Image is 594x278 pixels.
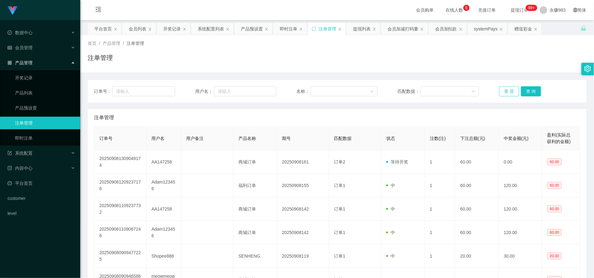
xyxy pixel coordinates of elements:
i: 图标: close [373,27,376,31]
i: 图标: table [8,45,12,50]
span: 会员管理 [8,45,33,50]
span: 注单管理 [94,114,114,121]
i: 图标: close [338,27,342,31]
div: 赠送彩金 [514,23,532,35]
i: 图标: close [499,27,503,31]
td: 1 [425,244,455,268]
td: 202509080909477225 [94,244,147,268]
div: 会员加扣款 [435,23,457,35]
div: 平台首页 [94,23,112,35]
span: 盈利(实际总获利的金额) [547,132,571,144]
td: Adam123456 [147,221,181,244]
span: 名称： [297,88,310,95]
td: 60.00 [455,174,499,197]
td: 20250908142 [277,197,329,221]
span: 期号 [282,136,291,141]
span: 订单1 [334,183,346,188]
span: 系统配置 [8,151,33,156]
td: 商城订单 [233,221,277,244]
span: 注单管理 [127,41,144,46]
span: 内容中心 [8,166,33,171]
p: 5 [465,5,467,11]
a: customer [8,192,75,205]
span: 等待开奖 [386,159,408,164]
i: 图标: close [226,27,230,31]
sup: 5 [463,5,470,11]
td: 202509081309049174 [94,150,147,174]
div: 系统配置列表 [198,23,224,35]
span: 提现订单 [508,8,532,12]
span: 中 [386,183,395,188]
span: 20.00 [547,253,562,259]
td: 1 [425,197,455,221]
span: 匹配数据： [398,88,420,95]
i: 图标: close [459,27,463,31]
span: 用户名： [195,88,214,95]
td: 60.00 [455,150,499,174]
td: Shopee888 [147,244,181,268]
span: 订单1 [334,254,346,259]
i: 图标: global [573,8,578,12]
div: 会员加减打码量 [388,23,418,35]
td: 1 [425,150,455,174]
h1: 注单管理 [88,53,113,62]
span: 产品名称 [238,136,256,141]
img: logo.9652507e.png [8,6,18,15]
div: 开奖记录 [163,23,181,35]
i: 图标: appstore-o [8,61,12,65]
td: AA147258 [147,197,181,221]
i: 图标: close [265,27,268,31]
span: 60.00 [547,206,562,212]
button: 重 置 [499,86,519,96]
i: 图标: close [299,27,303,31]
div: systemPays [474,23,498,35]
div: 提现列表 [353,23,371,35]
td: 120.00 [499,197,542,221]
i: 图标: close [534,27,538,31]
span: 首页 [88,41,96,46]
span: 下注总额(元) [460,136,485,141]
span: 中奖金额(元) [504,136,529,141]
span: 60.00 [547,158,562,165]
span: 产品管理 [103,41,120,46]
span: 订单号 [99,136,112,141]
span: 注数(注) [430,136,446,141]
div: 注单管理 [319,23,336,35]
span: 订单1 [334,230,346,235]
a: 产品列表 [15,87,75,99]
td: 120.00 [499,221,542,244]
a: 即时注单 [15,132,75,144]
span: 订单2 [334,159,346,164]
td: 202509081109087246 [94,221,147,244]
td: 202509081109237732 [94,197,147,221]
span: 匹配数据 [334,136,352,141]
i: 图标: form [8,151,12,155]
a: 图标: dashboard平台首页 [8,177,75,190]
span: / [123,41,124,46]
i: 图标: close [420,27,424,31]
td: 20250908142 [277,221,329,244]
a: level [8,207,75,220]
td: 福利订单 [233,174,277,197]
span: 用户名 [152,136,165,141]
span: 在线人数 [443,8,466,12]
span: 数据中心 [8,30,33,35]
a: 注单管理 [15,117,75,129]
div: 即时注单 [280,23,297,35]
td: 商城订单 [233,197,277,221]
td: SENHENG. [233,244,277,268]
td: 60.00 [455,221,499,244]
td: 202509081209237176 [94,174,147,197]
span: 中 [386,206,395,211]
input: 请输入 [112,86,175,96]
i: 图标: profile [8,166,12,170]
span: 60.00 [547,182,562,189]
button: 查 询 [521,86,541,96]
i: 图标: unlock [581,25,586,31]
span: 充值订单 [475,8,499,12]
td: 0.00 [499,150,542,174]
td: 商城订单 [233,150,277,174]
span: 状态 [386,136,395,141]
div: 会员列表 [129,23,146,35]
i: 图标: down [370,89,374,94]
